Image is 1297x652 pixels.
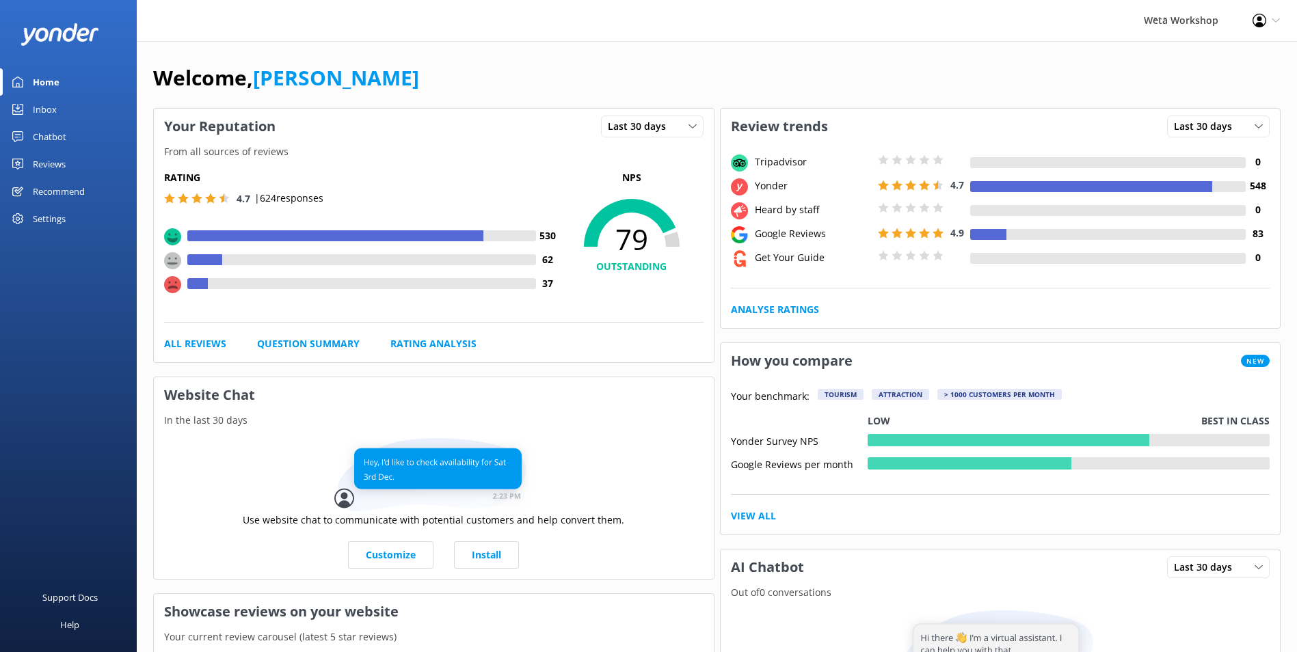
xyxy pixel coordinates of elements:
p: NPS [560,170,704,185]
h3: Review trends [721,109,838,144]
span: 79 [560,222,704,256]
h4: 83 [1246,226,1270,241]
div: Settings [33,205,66,232]
div: Inbox [33,96,57,123]
span: 4.9 [950,226,964,239]
p: In the last 30 days [154,413,714,428]
h4: 530 [536,228,560,243]
div: Recommend [33,178,85,205]
img: yonder-white-logo.png [21,23,99,46]
p: Your current review carousel (latest 5 star reviews) [154,629,714,644]
div: Get Your Guide [751,250,874,265]
a: Customize [348,541,433,569]
img: conversation... [334,438,533,513]
span: 4.7 [237,192,250,205]
a: [PERSON_NAME] [253,64,419,92]
h4: OUTSTANDING [560,259,704,274]
div: Yonder [751,178,874,193]
h4: 548 [1246,178,1270,193]
h4: 0 [1246,154,1270,169]
div: Attraction [872,389,929,400]
h3: How you compare [721,343,863,379]
p: Out of 0 conversations [721,585,1281,600]
h1: Welcome, [153,62,419,94]
a: Rating Analysis [390,336,477,351]
div: Yonder Survey NPS [731,434,868,446]
h3: Website Chat [154,377,714,413]
span: New [1241,355,1270,367]
p: | 624 responses [254,191,323,206]
a: All Reviews [164,336,226,351]
h5: Rating [164,170,560,185]
div: Google Reviews [751,226,874,241]
h4: 62 [536,252,560,267]
h4: 37 [536,276,560,291]
a: View All [731,508,776,524]
span: Last 30 days [1174,119,1240,134]
div: Help [60,611,79,638]
h4: 0 [1246,202,1270,217]
div: Reviews [33,150,66,178]
span: 4.7 [950,178,964,191]
p: From all sources of reviews [154,144,714,159]
div: > 1000 customers per month [937,389,1062,400]
div: Heard by staff [751,202,874,217]
a: Question Summary [257,336,360,351]
h3: Your Reputation [154,109,286,144]
p: Low [868,413,890,429]
div: Tripadvisor [751,154,874,169]
span: Last 30 days [608,119,674,134]
div: Support Docs [42,584,98,611]
div: Chatbot [33,123,66,150]
div: Google Reviews per month [731,457,868,470]
div: Home [33,68,59,96]
a: Install [454,541,519,569]
h3: Showcase reviews on your website [154,594,714,629]
a: Analyse Ratings [731,302,819,317]
div: Tourism [818,389,864,400]
p: Your benchmark: [731,389,810,405]
p: Use website chat to communicate with potential customers and help convert them. [243,513,624,528]
span: Last 30 days [1174,560,1240,575]
h4: 0 [1246,250,1270,265]
p: Best in class [1201,413,1270,429]
h3: AI Chatbot [721,549,814,585]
